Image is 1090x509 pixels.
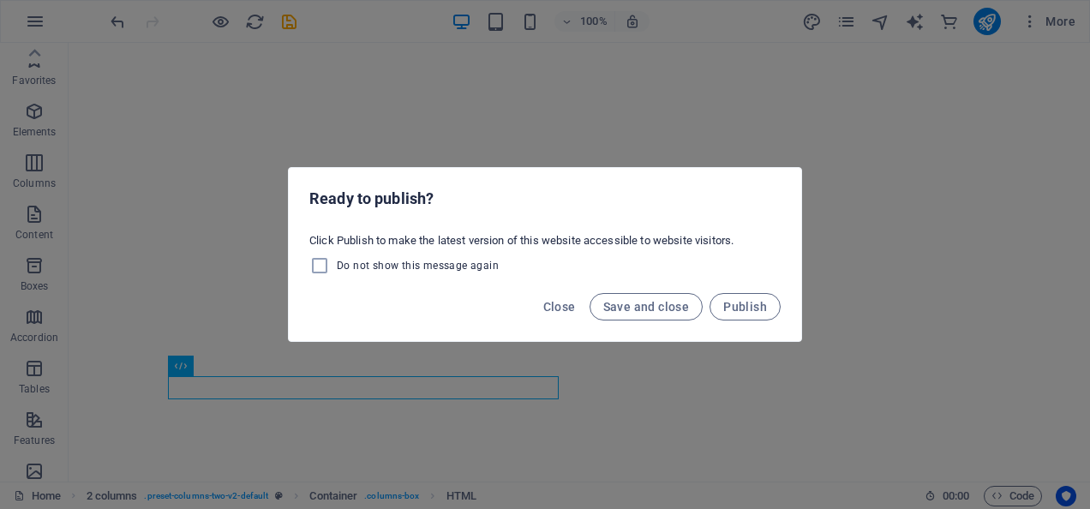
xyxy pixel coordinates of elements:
[723,300,767,314] span: Publish
[289,226,801,283] div: Click Publish to make the latest version of this website accessible to website visitors.
[590,293,704,320] button: Save and close
[543,300,576,314] span: Close
[710,293,781,320] button: Publish
[309,189,781,209] h2: Ready to publish?
[603,300,690,314] span: Save and close
[536,293,583,320] button: Close
[337,259,499,272] span: Do not show this message again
